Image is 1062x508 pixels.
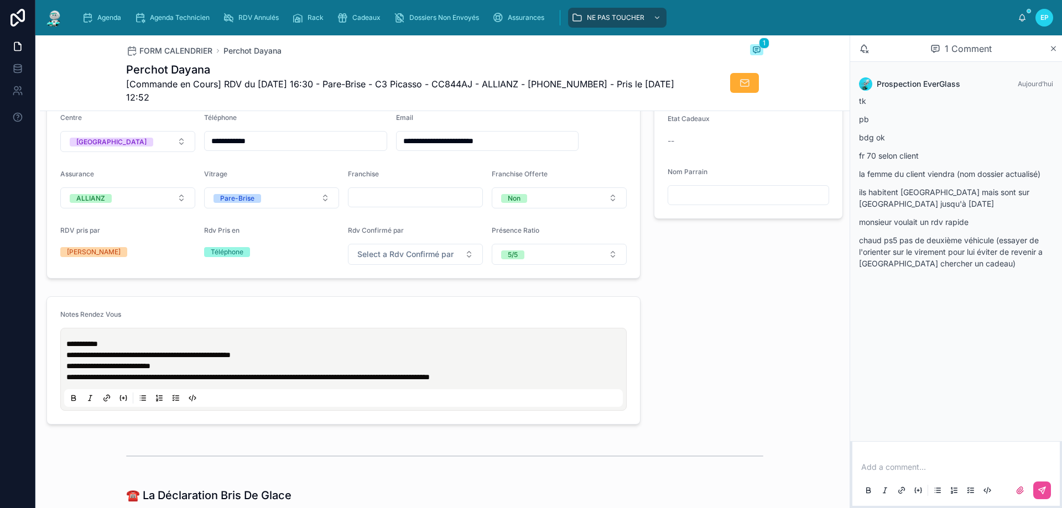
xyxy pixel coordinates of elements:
[44,9,64,27] img: App logo
[348,226,404,234] span: Rdv Confirmé par
[308,13,324,22] span: Rack
[859,95,1053,107] p: tk
[508,194,520,203] div: Non
[76,138,147,146] div: [GEOGRAPHIC_DATA]
[587,13,644,22] span: NE PAS TOUCHER
[759,38,769,49] span: 1
[204,226,240,234] span: Rdv Pris en
[150,13,210,22] span: Agenda Technicien
[60,187,195,208] button: Select Button
[859,234,1053,269] p: chaud ps5 pas de deuxième véhicule (essayer de l'orienter sur le virement pour lui éviter de reve...
[391,8,487,28] a: Dossiers Non Envoyés
[79,8,129,28] a: Agenda
[204,170,227,178] span: Vitrage
[357,249,454,260] span: Select a Rdv Confirmé par
[352,13,381,22] span: Cadeaux
[492,244,627,265] button: Select Button
[508,13,544,22] span: Assurances
[211,247,243,257] div: Téléphone
[204,113,237,122] span: Téléphone
[126,62,680,77] h1: Perchot Dayana
[60,113,82,122] span: Centre
[126,45,212,56] a: FORM CALENDRIER
[508,250,518,259] div: 5/5
[750,44,763,57] button: 1
[396,113,413,122] span: Email
[60,131,195,152] button: Select Button
[877,78,960,90] span: Prospection EverGlass
[348,244,483,265] button: Select Button
[289,8,331,28] a: Rack
[492,170,548,178] span: Franchise Offerte
[668,135,674,146] span: --
[668,114,710,123] span: Etat Cadeaux
[859,216,1053,228] p: monsieur voulait un rdv rapide
[60,226,100,234] span: RDV pris par
[220,194,254,203] div: Pare-Brise
[126,488,291,503] h1: ☎️ La Déclaration Bris De Glace
[1040,13,1049,22] span: EP
[76,194,105,203] div: ALLIANZ
[131,8,217,28] a: Agenda Technicien
[489,8,552,28] a: Assurances
[492,226,539,234] span: Présence Ratio
[73,6,1018,30] div: scrollable content
[568,8,667,28] a: NE PAS TOUCHER
[67,247,121,257] div: [PERSON_NAME]
[945,42,992,55] span: 1 Comment
[220,8,287,28] a: RDV Annulés
[409,13,479,22] span: Dossiers Non Envoyés
[859,132,1053,143] p: bdg ok
[1018,80,1053,88] span: Aujourd’hui
[859,150,1053,161] p: fr 70 selon client
[348,170,379,178] span: Franchise
[859,186,1053,210] p: ils habitent [GEOGRAPHIC_DATA] mais sont sur [GEOGRAPHIC_DATA] jusqu'à [DATE]
[204,187,339,208] button: Select Button
[238,13,279,22] span: RDV Annulés
[223,45,282,56] a: Perchot Dayana
[97,13,121,22] span: Agenda
[859,168,1053,180] p: la femme du client viendra (nom dossier actualisé)
[60,310,121,318] span: Notes Rendez Vous
[668,167,707,176] span: Nom Parrain
[492,187,627,208] button: Select Button
[60,170,94,178] span: Assurance
[126,77,680,104] span: [Commande en Cours] RDV du [DATE] 16:30 - Pare-Brise - C3 Picasso - CC844AJ - ALLIANZ - [PHONE_NU...
[859,113,1053,125] p: pb
[139,45,212,56] span: FORM CALENDRIER
[334,8,388,28] a: Cadeaux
